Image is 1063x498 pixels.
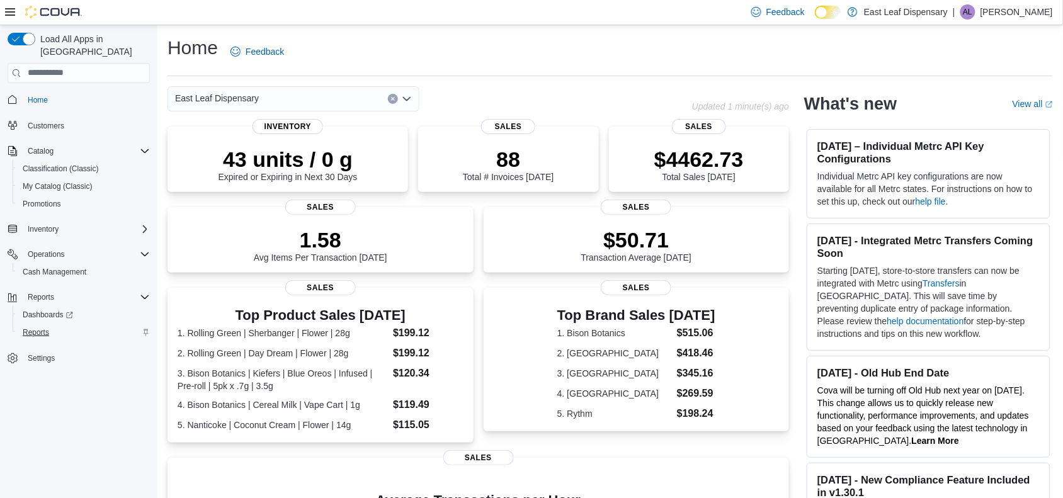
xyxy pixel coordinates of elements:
a: help file [916,196,946,207]
button: Promotions [13,195,155,213]
span: Sales [481,119,535,134]
button: Reports [3,288,155,306]
span: Operations [28,249,65,259]
p: | [953,4,955,20]
span: Inventory [253,119,323,134]
button: Settings [3,349,155,367]
span: My Catalog (Classic) [23,181,93,191]
div: Expired or Expiring in Next 30 Days [219,147,358,182]
h1: Home [168,35,218,60]
img: Cova [25,6,82,18]
a: Transfers [923,278,960,288]
dd: $198.24 [677,406,715,421]
a: Settings [23,351,60,366]
a: Dashboards [13,306,155,324]
p: 88 [463,147,554,172]
span: Home [23,92,150,108]
h3: Top Brand Sales [DATE] [557,308,715,323]
dt: 5. Nanticoke | Coconut Cream | Flower | 14g [178,419,388,431]
dt: 2. [GEOGRAPHIC_DATA] [557,347,672,359]
span: Reports [18,325,150,340]
span: Inventory [28,224,59,234]
nav: Complex example [8,86,150,400]
span: Inventory [23,222,150,237]
p: Starting [DATE], store-to-store transfers can now be integrated with Metrc using in [GEOGRAPHIC_D... [817,264,1040,340]
button: Operations [3,246,155,263]
a: My Catalog (Classic) [18,179,98,194]
span: Reports [28,292,54,302]
button: Cash Management [13,263,155,281]
span: Sales [672,119,726,134]
span: Promotions [23,199,61,209]
span: Catalog [28,146,54,156]
span: Reports [23,290,150,305]
dt: 4. [GEOGRAPHIC_DATA] [557,387,672,400]
span: Feedback [766,6,805,18]
button: My Catalog (Classic) [13,178,155,195]
div: Avg Items Per Transaction [DATE] [254,227,387,263]
div: Transaction Average [DATE] [581,227,692,263]
dt: 2. Rolling Green | Day Dream | Flower | 28g [178,347,388,359]
a: View allExternal link [1013,99,1053,109]
button: Home [3,91,155,109]
span: Reports [23,327,49,337]
span: Sales [601,200,671,215]
dd: $199.12 [393,325,463,341]
span: Customers [23,118,150,133]
p: Updated 1 minute(s) ago [692,101,789,111]
a: Promotions [18,196,66,212]
span: Cash Management [23,267,86,277]
dd: $515.06 [677,325,715,341]
a: help documentation [887,316,964,326]
h3: [DATE] - Old Hub End Date [817,366,1040,379]
dd: $269.59 [677,386,715,401]
span: East Leaf Dispensary [175,91,259,106]
span: Settings [23,350,150,366]
span: Sales [285,280,356,295]
p: Individual Metrc API key configurations are now available for all Metrc states. For instructions ... [817,170,1040,208]
div: Total Sales [DATE] [654,147,744,182]
dd: $119.49 [393,397,463,412]
p: East Leaf Dispensary [864,4,948,20]
input: Dark Mode [815,6,841,19]
span: Dashboards [18,307,150,322]
button: Inventory [3,220,155,238]
span: Operations [23,247,150,262]
dt: 5. Rythm [557,407,672,420]
h2: What's new [804,94,897,114]
button: Operations [23,247,70,262]
svg: External link [1045,101,1053,108]
h3: Top Product Sales [DATE] [178,308,463,323]
a: Learn More [912,436,959,446]
button: Inventory [23,222,64,237]
span: Home [28,95,48,105]
dd: $418.46 [677,346,715,361]
dt: 4. Bison Botanics | Cereal Milk | Vape Cart | 1g [178,399,388,411]
h3: [DATE] – Individual Metrc API Key Configurations [817,140,1040,165]
a: Home [23,93,53,108]
span: My Catalog (Classic) [18,179,150,194]
div: Total # Invoices [DATE] [463,147,554,182]
span: Promotions [18,196,150,212]
button: Classification (Classic) [13,160,155,178]
span: Customers [28,121,64,131]
p: 1.58 [254,227,387,252]
span: Feedback [246,45,284,58]
dt: 1. Bison Botanics [557,327,672,339]
a: Feedback [225,39,289,64]
p: $4462.73 [654,147,744,172]
span: AL [964,4,973,20]
a: Dashboards [18,307,78,322]
a: Cash Management [18,264,91,280]
button: Open list of options [402,94,412,104]
span: Classification (Classic) [23,164,99,174]
dt: 3. Bison Botanics | Kiefers | Blue Oreos | Infused | Pre-roll | 5pk x .7g | 3.5g [178,367,388,392]
dd: $120.34 [393,366,463,381]
button: Catalog [23,144,59,159]
p: 43 units / 0 g [219,147,358,172]
span: Dashboards [23,310,73,320]
span: Load All Apps in [GEOGRAPHIC_DATA] [35,33,150,58]
span: Classification (Classic) [18,161,150,176]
